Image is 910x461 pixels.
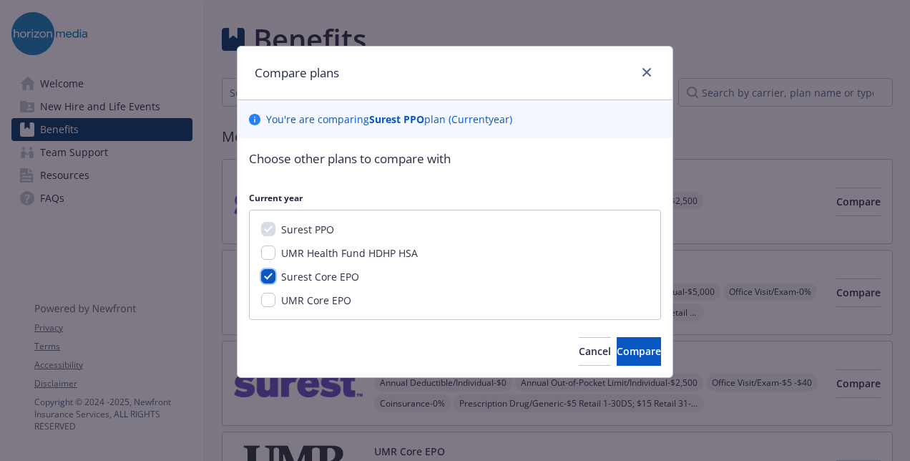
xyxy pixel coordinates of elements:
span: UMR Health Fund HDHP HSA [281,246,418,260]
button: Cancel [579,337,611,366]
p: Current year [249,192,661,204]
span: Cancel [579,344,611,358]
p: Choose other plans to compare with [249,150,661,168]
h1: Compare plans [255,64,339,82]
p: You ' re are comparing plan ( Current year) [266,112,512,127]
span: Surest Core EPO [281,270,359,283]
button: Compare [617,337,661,366]
span: Surest PPO [281,223,334,236]
a: close [638,64,655,81]
b: Surest PPO [369,112,424,126]
span: Compare [617,344,661,358]
span: UMR Core EPO [281,293,351,307]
